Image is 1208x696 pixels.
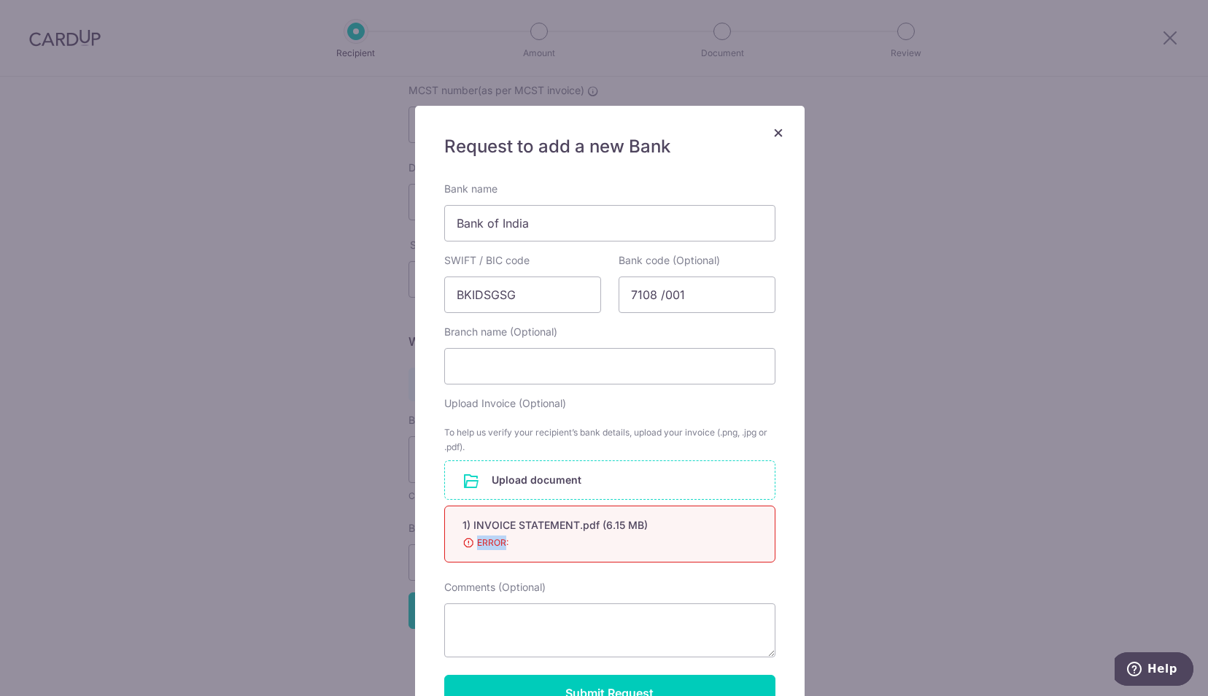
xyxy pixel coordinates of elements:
label: Upload Invoice (Optional) [444,396,566,411]
label: Branch name (Optional) [444,325,557,339]
label: Comments (Optional) [444,580,546,595]
label: Bank code (Optional) [619,253,720,268]
span: Help [33,10,63,23]
span: × [773,121,784,142]
button: Close [770,123,787,141]
label: Bank name [444,182,497,196]
div: 1) INVOICE STATEMENT.pdf (6.15 MB) [462,518,722,533]
h5: Request to add a new Bank [444,135,775,158]
div: To help us verify your recipient’s bank details, upload your invoice (.png, .jpg or .pdf). [444,425,775,455]
iframe: Opens a widget where you can find more information [1115,652,1193,689]
label: SWIFT / BIC code [444,253,530,268]
span: ERROR: [462,535,722,550]
div: Upload document [444,460,775,500]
